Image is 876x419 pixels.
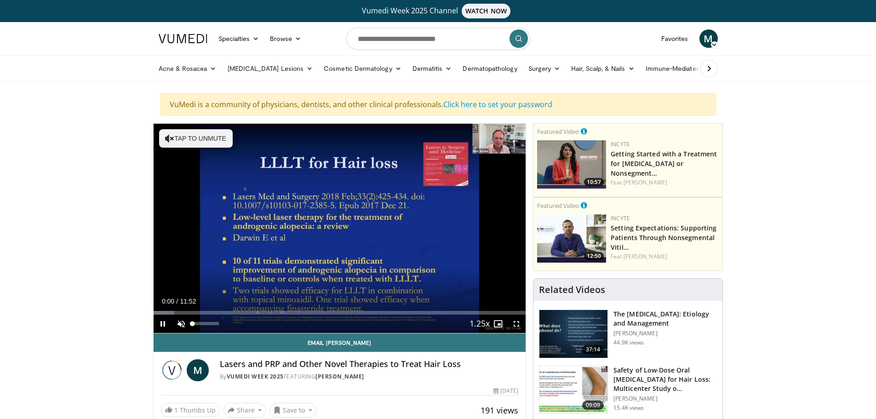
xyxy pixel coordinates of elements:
[457,59,522,78] a: Dermatopathology
[462,4,510,18] span: WATCH NOW
[180,298,196,305] span: 11:52
[493,387,518,395] div: [DATE]
[222,59,319,78] a: [MEDICAL_DATA] Lesions
[193,322,219,325] div: Volume Level
[613,339,644,346] p: 44.9K views
[611,224,716,252] a: Setting Expectations: Supporting Patients Through Nonsegmental Vitil…
[613,366,717,393] h3: Safety of Low-Dose Oral [MEDICAL_DATA] for Hair Loss: Multicenter Study o…
[346,28,530,50] input: Search topics, interventions
[566,59,640,78] a: Hair, Scalp, & Nails
[269,403,316,418] button: Save to
[539,284,605,295] h4: Related Videos
[537,214,606,263] a: 12:50
[656,29,694,48] a: Favorites
[227,373,284,380] a: Vumedi Week 2025
[159,34,207,43] img: VuMedi Logo
[582,401,604,410] span: 09:09
[153,59,222,78] a: Acne & Rosacea
[213,29,265,48] a: Specialties
[154,315,172,333] button: Pause
[187,359,209,381] a: M
[613,395,717,402] p: [PERSON_NAME]
[470,315,489,333] button: Playback Rate
[318,59,407,78] a: Cosmetic Dermatology
[613,404,644,412] p: 15.4K views
[220,359,519,369] h4: Lasers and PRP and Other Novel Therapies to Treat Hair Loss
[539,310,607,358] img: c5af237d-e68a-4dd3-8521-77b3daf9ece4.150x105_q85_crop-smart_upscale.jpg
[507,315,526,333] button: Fullscreen
[154,311,526,315] div: Progress Bar
[523,59,566,78] a: Surgery
[174,406,178,414] span: 1
[613,330,717,337] p: [PERSON_NAME]
[223,403,266,418] button: Share
[537,201,579,210] small: Featured Video
[611,253,719,261] div: Feat.
[640,59,715,78] a: Immune-Mediated
[154,333,526,352] a: Email [PERSON_NAME]
[699,29,718,48] a: M
[539,366,717,414] a: 09:09 Safety of Low-Dose Oral [MEDICAL_DATA] for Hair Loss: Multicenter Study o… [PERSON_NAME] 15...
[624,253,667,260] a: [PERSON_NAME]
[539,310,717,358] a: 37:14 The [MEDICAL_DATA]: Etiology and Management [PERSON_NAME] 44.9K views
[160,93,716,116] div: VuMedi is a community of physicians, dentists, and other clinical professionals.
[407,59,458,78] a: Dermatitis
[582,345,604,354] span: 37:14
[611,140,630,148] a: Incyte
[537,140,606,189] a: 10:57
[161,359,183,381] img: Vumedi Week 2025
[160,4,716,18] a: Vumedi Week 2025 ChannelWATCH NOW
[264,29,307,48] a: Browse
[315,373,364,380] a: [PERSON_NAME]
[489,315,507,333] button: Enable picture-in-picture mode
[220,373,519,381] div: By FEATURING
[481,405,518,416] span: 191 views
[537,140,606,189] img: e02a99de-beb8-4d69-a8cb-018b1ffb8f0c.png.150x105_q85_crop-smart_upscale.jpg
[611,149,717,178] a: Getting Started with a Treatment for [MEDICAL_DATA] or Nonsegment…
[162,298,174,305] span: 0:00
[611,178,719,187] div: Feat.
[161,403,220,417] a: 1 Thumbs Up
[154,124,526,333] video-js: Video Player
[537,127,579,136] small: Featured Video
[584,252,604,260] span: 12:50
[624,178,667,186] a: [PERSON_NAME]
[443,99,552,109] a: Click here to set your password
[537,214,606,263] img: 98b3b5a8-6d6d-4e32-b979-fd4084b2b3f2.png.150x105_q85_crop-smart_upscale.jpg
[611,214,630,222] a: Incyte
[539,366,607,414] img: 83a686ce-4f43-4faf-a3e0-1f3ad054bd57.150x105_q85_crop-smart_upscale.jpg
[159,129,233,148] button: Tap to unmute
[177,298,178,305] span: /
[584,178,604,186] span: 10:57
[172,315,190,333] button: Unmute
[613,310,717,328] h3: The [MEDICAL_DATA]: Etiology and Management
